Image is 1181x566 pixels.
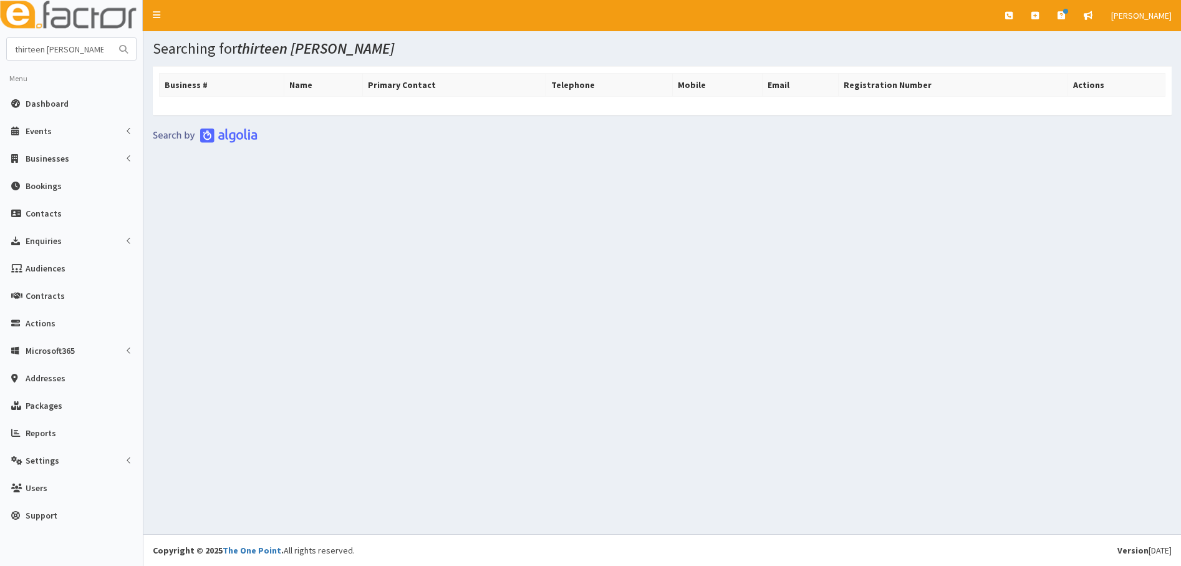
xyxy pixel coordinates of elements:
[26,373,65,384] span: Addresses
[26,235,62,246] span: Enquiries
[1068,74,1165,97] th: Actions
[763,74,838,97] th: Email
[26,180,62,192] span: Bookings
[1111,10,1172,21] span: [PERSON_NAME]
[672,74,763,97] th: Mobile
[26,455,59,466] span: Settings
[153,128,258,143] img: search-by-algolia-light-background.png
[26,208,62,219] span: Contacts
[160,74,284,97] th: Business #
[546,74,673,97] th: Telephone
[26,345,75,356] span: Microsoft365
[26,125,52,137] span: Events
[26,153,69,164] span: Businesses
[237,39,394,58] i: thirteen [PERSON_NAME]
[7,38,112,60] input: Search...
[223,545,281,556] a: The One Point
[284,74,363,97] th: Name
[26,98,69,109] span: Dashboard
[26,290,65,301] span: Contracts
[26,400,62,411] span: Packages
[143,534,1181,566] footer: All rights reserved.
[26,427,56,439] span: Reports
[26,482,47,494] span: Users
[153,545,284,556] strong: Copyright © 2025 .
[363,74,546,97] th: Primary Contact
[153,41,1172,57] h1: Searching for
[1117,545,1149,556] b: Version
[26,318,55,329] span: Actions
[1117,544,1172,557] div: [DATE]
[838,74,1068,97] th: Registration Number
[26,263,65,274] span: Audiences
[26,510,57,521] span: Support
